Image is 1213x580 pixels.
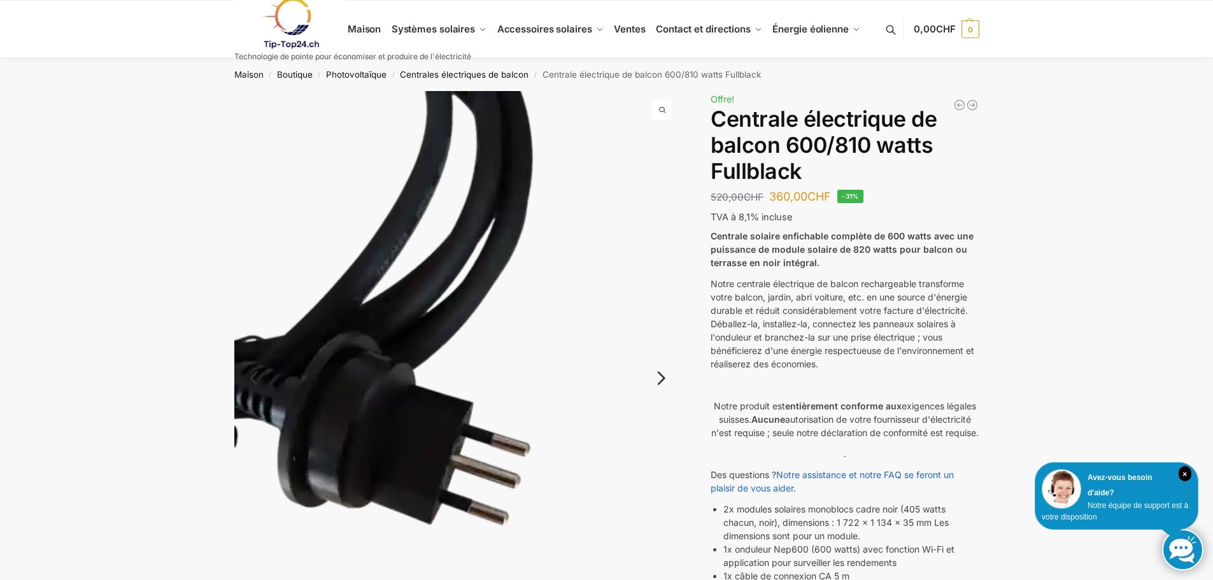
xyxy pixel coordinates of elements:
[807,190,831,203] font: CHF
[711,211,792,222] font: TVA à 8,1% incluse
[392,71,395,79] font: /
[936,23,956,35] font: CHF
[1088,473,1153,497] font: Avez-vous besoin d'aide?
[767,1,865,58] a: Énergie éolienne
[785,400,902,411] font: entièrement conforme aux
[953,99,966,111] a: Centrale électrique de balcon 445/600 watts Bificial
[234,52,471,61] font: Technologie de pointe pour économiser et produire de l'électricité
[711,278,974,369] font: Notre centrale électrique de balcon rechargeable transforme votre balcon, jardin, abri voiture, e...
[318,71,320,79] font: /
[844,448,846,459] font: .
[711,191,744,203] font: 520,00
[751,414,785,425] font: Aucune
[711,469,776,480] font: Des questions ?
[1042,469,1081,509] img: Service client
[326,69,387,80] a: Photovoltaïque
[269,71,271,79] font: /
[656,23,751,35] font: Contact et directions
[914,10,979,48] a: 0,00CHF 0
[769,190,807,203] font: 360,00
[842,192,859,200] font: -31%
[711,106,937,184] font: Centrale électrique de balcon 600/810 watts Fullblack
[400,69,528,80] a: Centrales électriques de balcon
[968,25,972,34] font: 0
[497,23,592,35] font: Accessoires solaires
[614,23,645,35] font: Ventes
[966,99,979,111] a: Centrale solaire 890/600 watts + stockage sur batterie 2,7 kW, sans permis
[723,544,954,568] font: 1x onduleur Nep600 (600 watts) avec fonction Wi-Fi et application pour surveiller les rendements
[711,230,974,268] font: Centrale solaire enfichable complète de 600 watts avec une puissance de module solaire de 820 wat...
[711,469,954,493] a: Notre assistance et notre FAQ se feront un plaisir de vous aider.
[277,69,313,80] a: Boutique
[492,1,609,58] a: Accessoires solaires
[1179,466,1191,481] i: Fermer
[609,1,651,58] a: Ventes
[714,400,785,411] font: Notre produit est
[534,71,537,79] font: /
[711,414,979,438] font: autorisation de votre fournisseur d'électricité n'est requise ; seule notre déclaration de confor...
[651,1,767,58] a: Contact et directions
[234,69,264,80] a: Maison
[914,23,936,35] font: 0,00
[723,504,949,541] font: 2x modules solaires monoblocs cadre noir (405 watts chacun, noir), dimensions : 1 722 x 1 134 x 3...
[772,23,848,35] font: Énergie éolienne
[543,69,761,80] font: Centrale électrique de balcon 600/810 watts Fullblack
[744,191,763,203] font: CHF
[1042,501,1188,521] font: Notre équipe de support est à votre disposition
[719,400,976,425] font: exigences légales suisses.
[711,94,734,104] font: Offre!
[211,58,1002,91] nav: Fil d'Ariane
[1182,470,1187,479] font: ×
